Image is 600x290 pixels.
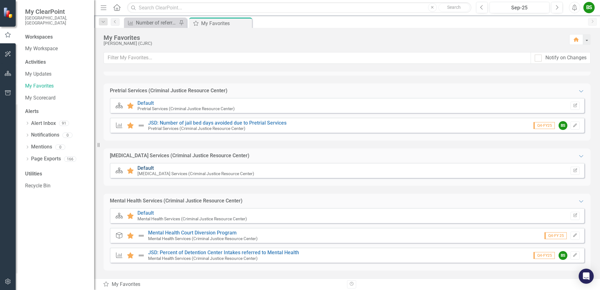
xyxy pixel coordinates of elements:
a: Alert Inbox [31,120,56,127]
a: Default [137,100,154,106]
div: BS [559,251,567,260]
small: [MEDICAL_DATA] Services (Criminal Justice Resource Center) [137,171,254,176]
img: ClearPoint Strategy [3,7,14,18]
a: Page Exports [31,155,61,163]
div: Alerts [25,108,88,115]
div: Number of referrals for services STARR [136,19,177,27]
div: 166 [64,156,76,162]
div: My Favorites [104,34,563,41]
div: 91 [59,121,69,126]
a: My Updates [25,71,88,78]
div: Utilities [25,170,88,178]
img: Not Defined [137,232,145,239]
a: Mentions [31,143,52,151]
input: Filter My Favorites... [104,52,531,64]
small: Mental Health Services (Criminal Justice Resource Center) [137,216,247,221]
div: Mental Health Services (Criminal Justice Resource Center) [110,197,243,205]
a: Notifications [31,132,59,139]
span: Search [447,5,461,10]
button: Search [438,3,470,12]
img: Not Defined [137,122,145,129]
button: BS [583,2,595,13]
a: Recycle Bin [25,182,88,190]
div: Pretrial Services (Criminal Justice Resource Center) [110,87,228,94]
div: Sep-25 [492,4,547,12]
div: 0 [62,132,72,138]
a: My Workspace [25,45,88,52]
small: Mental Health Services (Criminal Justice Resource Center) [148,256,258,261]
div: BS [559,121,567,130]
a: JSD: Number of jail bed days avoided due to Pretrial Services [148,120,287,126]
a: Mental Health Court Diversion Program [148,230,237,236]
a: My Favorites [25,83,88,90]
span: Q4-FY25 [533,122,555,129]
div: Activities [25,59,88,66]
div: [MEDICAL_DATA] Services (Criminal Justice Resource Center) [110,152,249,159]
a: Number of referrals for services STARR [126,19,177,27]
small: Pretrial Services (Criminal Justice Resource Center) [148,126,245,131]
div: My Favorites [201,19,250,27]
small: [GEOGRAPHIC_DATA], [GEOGRAPHIC_DATA] [25,15,88,26]
div: My Favorites [103,281,342,288]
input: Search ClearPoint... [127,2,471,13]
span: My ClearPoint [25,8,88,15]
img: Not Defined [137,252,145,259]
a: Default [137,210,154,216]
button: Sep-25 [490,2,549,13]
span: Q4-FY 25 [544,232,567,239]
span: Q4-FY25 [533,252,555,259]
a: JSD: Percent of Detention Center Intakes referred to Mental Health [148,250,299,255]
a: My Scorecard [25,94,88,102]
div: Open Intercom Messenger [579,269,594,284]
a: Default [137,165,154,171]
small: Mental Health Services (Criminal Justice Resource Center) [148,236,258,241]
div: 0 [55,144,65,150]
div: [PERSON_NAME] (CJRC) [104,41,563,46]
div: Notify on Changes [545,54,587,62]
small: Pretrial Services (Criminal Justice Resource Center) [137,106,235,111]
div: Workspaces [25,34,53,41]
